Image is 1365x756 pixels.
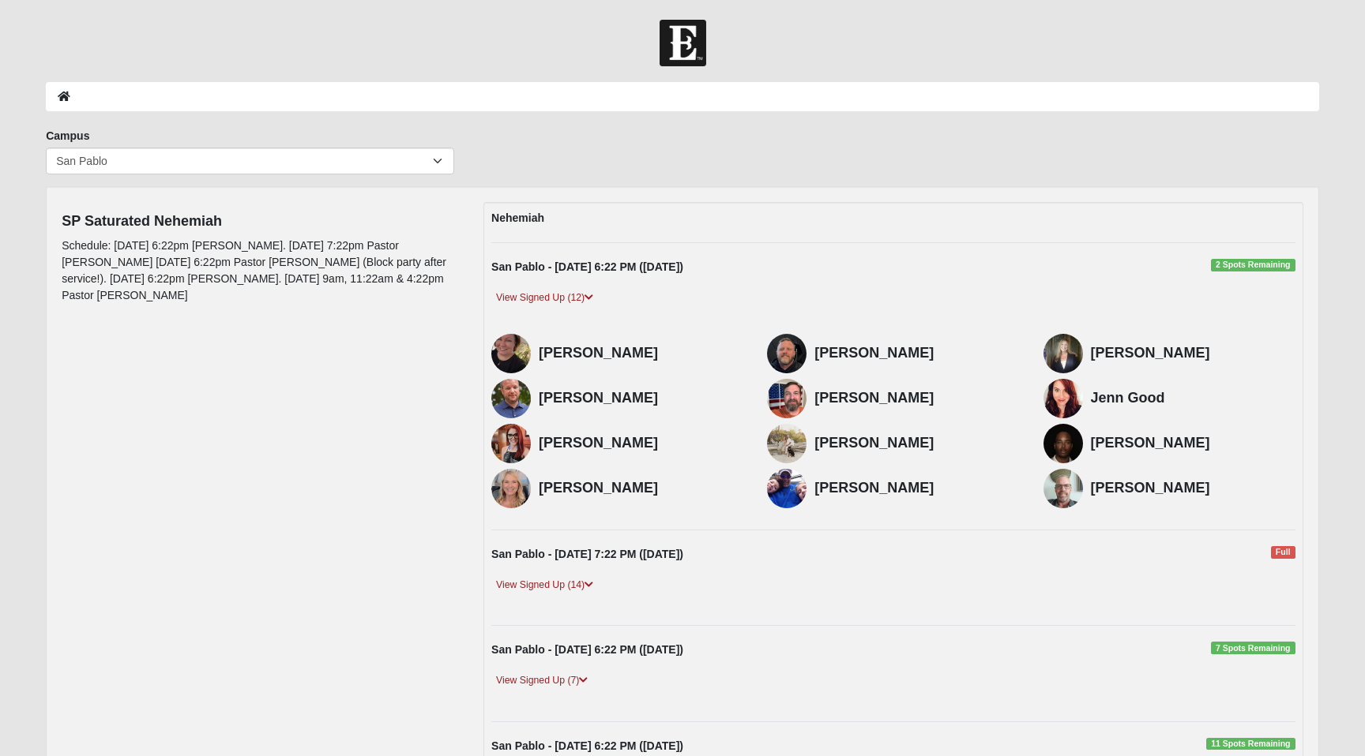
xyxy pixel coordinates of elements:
h4: [PERSON_NAME] [814,390,1019,407]
h4: [PERSON_NAME] [1091,345,1295,362]
img: Sharon Coy [491,334,531,373]
span: 7 Spots Remaining [1211,642,1295,654]
img: Mary Hartley [491,469,531,508]
h4: [PERSON_NAME] [1091,480,1295,497]
img: Jenn Good [1043,379,1083,418]
img: Brandon Franklin [1043,424,1083,463]
img: Tim Futch [767,469,807,508]
img: Ricky Witherite [1043,469,1083,508]
h4: [PERSON_NAME] [1091,435,1295,452]
h4: [PERSON_NAME] [539,390,743,407]
a: View Signed Up (14) [491,577,598,593]
a: View Signed Up (7) [491,672,592,689]
h4: [PERSON_NAME] [814,480,1019,497]
span: 11 Spots Remaining [1206,738,1295,750]
label: Campus [46,128,89,144]
img: Matt Boyette [767,334,807,373]
img: Isis Franklin [767,424,807,463]
img: Shannon Desmond [1043,334,1083,373]
h4: [PERSON_NAME] [814,435,1019,452]
strong: San Pablo - [DATE] 6:22 PM ([DATE]) [491,643,683,656]
img: Church of Eleven22 Logo [660,20,706,66]
p: Schedule: [DATE] 6:22pm [PERSON_NAME]. [DATE] 7:22pm Pastor [PERSON_NAME] [DATE] 6:22pm Pastor [P... [62,238,460,304]
strong: San Pablo - [DATE] 6:22 PM ([DATE]) [491,260,683,273]
h4: [PERSON_NAME] [539,345,743,362]
span: 2 Spots Remaining [1211,259,1295,271]
h4: [PERSON_NAME] [539,435,743,452]
a: View Signed Up (12) [491,290,598,306]
img: Naomi West [491,424,531,463]
img: Ryan Hawkins [491,379,531,418]
strong: Nehemiah [491,211,544,224]
h4: [PERSON_NAME] [539,480,743,497]
h4: [PERSON_NAME] [814,345,1019,362]
strong: San Pablo - [DATE] 7:22 PM ([DATE]) [491,548,683,560]
h4: SP Saturated Nehemiah [62,213,460,230]
span: Full [1271,546,1295,559]
strong: San Pablo - [DATE] 6:22 PM ([DATE]) [491,739,683,752]
img: Neil Underwood [767,379,807,418]
h4: Jenn Good [1091,390,1295,407]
